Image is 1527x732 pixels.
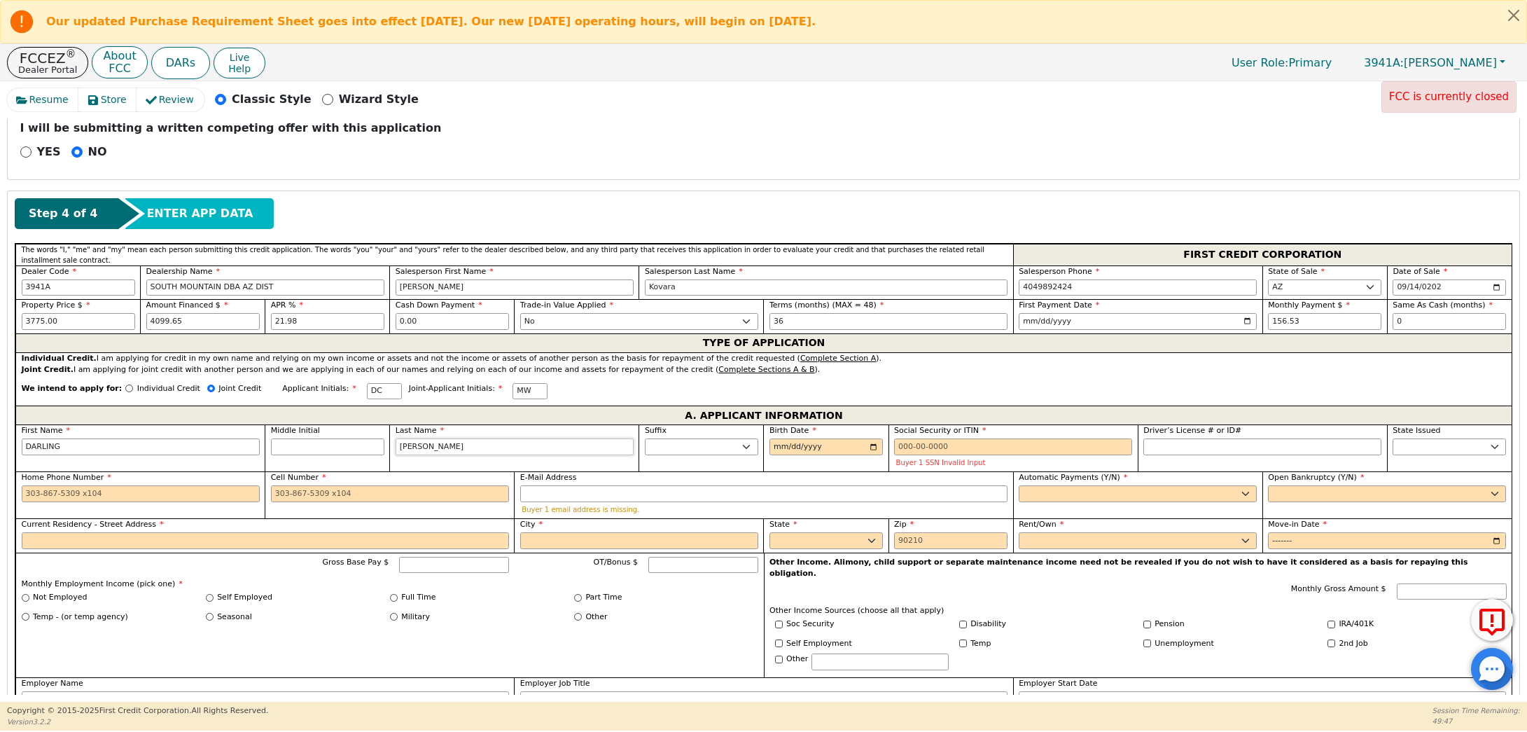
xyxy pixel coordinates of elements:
[520,301,613,310] span: Trade-in Value Applied
[33,612,128,623] label: Temp - (or temp agency)
[769,301,877,310] span: Terms (months) (MAX = 48)
[520,679,590,688] span: Employer Job Title
[1393,301,1493,310] span: Same As Cash (months)
[1327,640,1335,647] input: Y/N
[1268,313,1381,330] input: Hint: 156.53
[1393,267,1447,276] span: Date of Sale
[1268,267,1325,276] span: State of Sale
[146,205,253,222] span: ENTER APP DATA
[1019,691,1506,708] input: YYYY-MM-DD
[137,383,200,395] p: Individual Credit
[1155,619,1184,630] label: Pension
[769,426,816,435] span: Birth Date
[228,52,251,63] span: Live
[1218,49,1346,76] a: User Role:Primary
[15,244,1013,265] div: The words "I," "me" and "my" mean each person submitting this credit application. The words "you"...
[1349,52,1520,74] button: 3941A:[PERSON_NAME]
[959,640,967,647] input: Y/N
[1432,705,1520,716] p: Session Time Remaining:
[22,485,260,502] input: 303-867-5309 x104
[1183,246,1341,264] span: FIRST CREDIT CORPORATION
[894,520,914,529] span: Zip
[1155,638,1214,650] label: Unemployment
[37,144,61,160] p: YES
[1389,90,1509,103] span: FCC is currently closed
[396,426,444,435] span: Last Name
[396,267,494,276] span: Salesperson First Name
[1019,313,1257,330] input: YYYY-MM-DD
[520,520,543,529] span: City
[101,92,127,107] span: Store
[88,144,107,160] p: NO
[1364,56,1404,69] span: 3941A:
[1143,621,1151,628] input: Y/N
[282,384,356,393] span: Applicant Initials:
[1232,56,1288,69] span: User Role :
[1019,279,1257,296] input: 303-867-5309 x104
[769,557,1507,580] p: Other Income. Alimony, child support or separate maintenance income need not be revealed if you d...
[18,65,77,74] p: Dealer Portal
[66,48,76,60] sup: ®
[191,706,268,715] span: All Rights Reserved.
[396,301,482,310] span: Cash Down Payment
[959,621,967,628] input: Y/N
[271,473,326,482] span: Cell Number
[1019,520,1064,529] span: Rent/Own
[593,558,638,567] span: OT/Bonus $
[214,48,265,78] button: LiveHelp
[271,313,384,330] input: xx.xx%
[18,51,77,65] p: FCCEZ
[1268,532,1506,549] input: YYYY-MM-DD
[159,92,194,107] span: Review
[1019,301,1099,310] span: First Payment Date
[718,365,814,374] u: Complete Sections A & B
[7,88,79,111] button: Resume
[1143,426,1241,435] span: Driver’s License # or ID#
[22,473,111,482] span: Home Phone Number
[1268,520,1327,529] span: Move-in Date
[22,267,76,276] span: Dealer Code
[323,558,389,567] span: Gross Base Pay $
[1019,267,1099,276] span: Salesperson Phone
[92,46,147,79] button: AboutFCC
[146,301,228,310] span: Amount Financed $
[137,88,204,111] button: Review
[685,406,842,424] span: A. APPLICANT INFORMATION
[151,47,210,79] button: DARs
[1364,56,1497,69] span: [PERSON_NAME]
[1393,313,1506,330] input: 0
[228,63,251,74] span: Help
[1432,716,1520,726] p: 49:47
[585,592,622,604] label: Part Time
[232,91,312,108] p: Classic Style
[786,638,852,650] label: Self Employment
[339,91,419,108] p: Wizard Style
[20,120,1507,137] p: I will be submitting a written competing offer with this application
[7,47,88,78] button: FCCEZ®Dealer Portal
[1339,619,1374,630] label: IRA/401K
[896,459,1131,467] p: Buyer 1 SSN Invalid Input
[22,679,83,688] span: Employer Name
[775,621,783,628] input: Y/N
[218,383,261,395] p: Joint Credit
[1268,301,1350,310] span: Monthly Payment $
[645,267,743,276] span: Salesperson Last Name
[645,426,667,435] span: Suffix
[22,364,1507,376] div: I am applying for joint credit with another person and we are applying in each of our names and r...
[401,612,430,623] label: Military
[522,506,1005,513] p: Buyer 1 email address is missing.
[22,383,123,406] span: We intend to apply for:
[1327,621,1335,628] input: Y/N
[1218,49,1346,76] p: Primary
[775,640,783,647] input: Y/N
[33,592,87,604] label: Not Employed
[894,532,1007,549] input: 90210
[22,426,71,435] span: First Name
[1339,638,1367,650] label: 2nd Job
[103,50,136,62] p: About
[1501,1,1526,29] button: Close alert
[894,438,1132,455] input: 000-00-0000
[103,63,136,74] p: FCC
